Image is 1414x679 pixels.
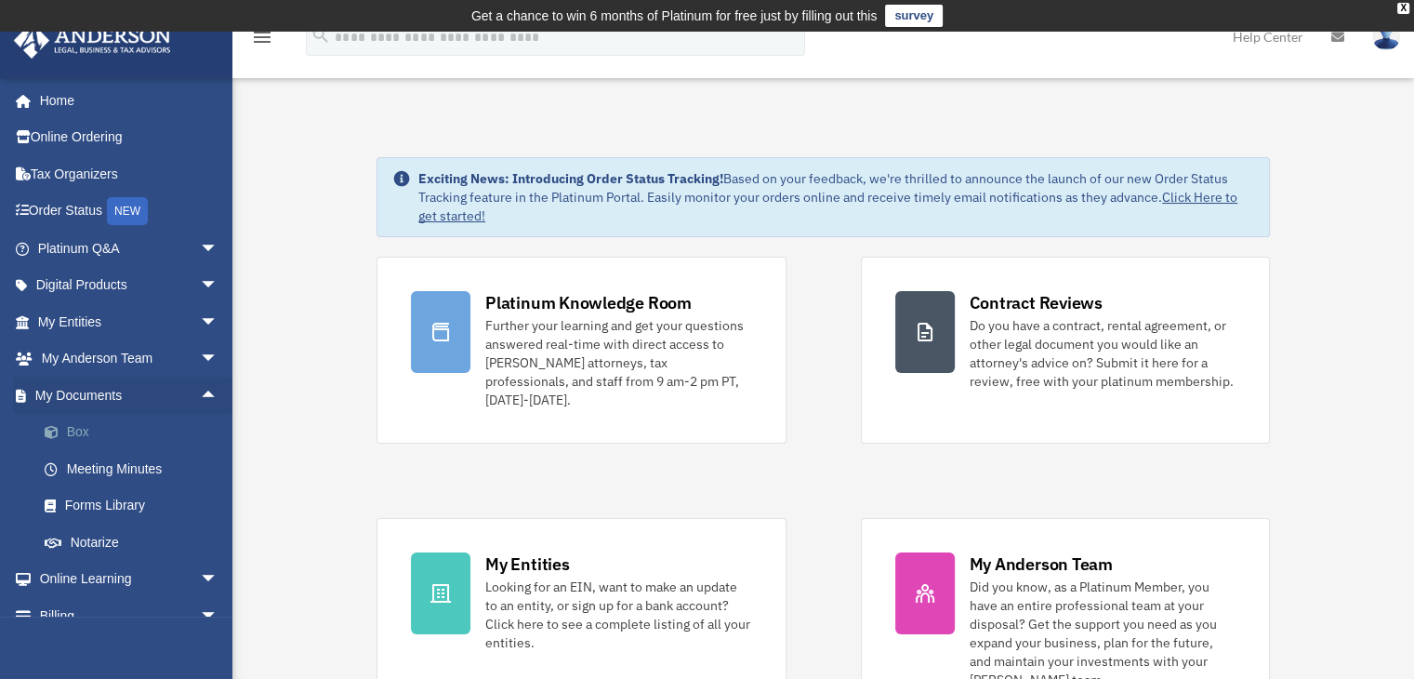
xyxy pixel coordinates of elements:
[311,25,331,46] i: search
[485,578,751,652] div: Looking for an EIN, want to make an update to an entity, or sign up for a bank account? Click her...
[1397,3,1409,14] div: close
[13,230,246,267] a: Platinum Q&Aarrow_drop_down
[13,119,246,156] a: Online Ordering
[200,303,237,341] span: arrow_drop_down
[1372,23,1400,50] img: User Pic
[251,26,273,48] i: menu
[13,82,237,119] a: Home
[13,597,246,634] a: Billingarrow_drop_down
[200,597,237,635] span: arrow_drop_down
[485,316,751,409] div: Further your learning and get your questions answered real-time with direct access to [PERSON_NAM...
[485,291,692,314] div: Platinum Knowledge Room
[13,377,246,414] a: My Documentsarrow_drop_up
[970,553,1113,576] div: My Anderson Team
[200,230,237,268] span: arrow_drop_down
[200,561,237,599] span: arrow_drop_down
[107,197,148,225] div: NEW
[13,303,246,340] a: My Entitiesarrow_drop_down
[200,267,237,305] span: arrow_drop_down
[26,524,246,561] a: Notarize
[26,487,246,525] a: Forms Library
[861,257,1270,444] a: Contract Reviews Do you have a contract, rental agreement, or other legal document you would like...
[200,377,237,415] span: arrow_drop_up
[418,169,1254,225] div: Based on your feedback, we're thrilled to announce the launch of our new Order Status Tracking fe...
[13,340,246,378] a: My Anderson Teamarrow_drop_down
[471,5,878,27] div: Get a chance to win 6 months of Platinum for free just by filling out this
[8,22,177,59] img: Anderson Advisors Platinum Portal
[418,170,723,187] strong: Exciting News: Introducing Order Status Tracking!
[970,291,1103,314] div: Contract Reviews
[885,5,943,27] a: survey
[13,155,246,193] a: Tax Organizers
[200,340,237,379] span: arrow_drop_down
[418,189,1237,224] a: Click Here to get started!
[970,316,1236,391] div: Do you have a contract, rental agreement, or other legal document you would like an attorney's ad...
[13,267,246,304] a: Digital Productsarrow_drop_down
[13,561,246,598] a: Online Learningarrow_drop_down
[26,450,246,487] a: Meeting Minutes
[13,193,246,231] a: Order StatusNEW
[377,257,786,444] a: Platinum Knowledge Room Further your learning and get your questions answered real-time with dire...
[251,33,273,48] a: menu
[485,553,569,576] div: My Entities
[26,414,246,451] a: Box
